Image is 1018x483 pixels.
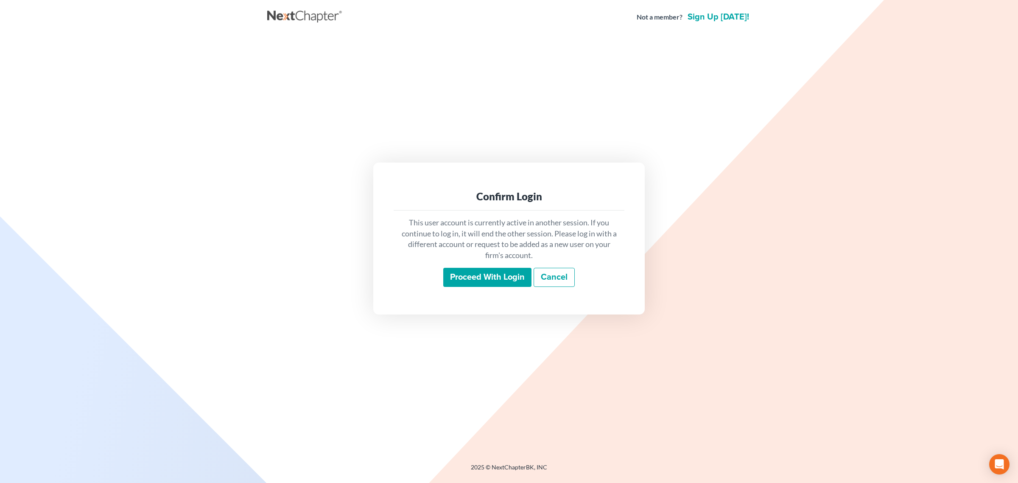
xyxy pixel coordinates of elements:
[267,463,751,478] div: 2025 © NextChapterBK, INC
[989,454,1010,475] div: Open Intercom Messenger
[637,12,682,22] strong: Not a member?
[686,13,751,21] a: Sign up [DATE]!
[443,268,531,287] input: Proceed with login
[400,217,618,261] p: This user account is currently active in another session. If you continue to log in, it will end ...
[534,268,575,287] a: Cancel
[400,190,618,203] div: Confirm Login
